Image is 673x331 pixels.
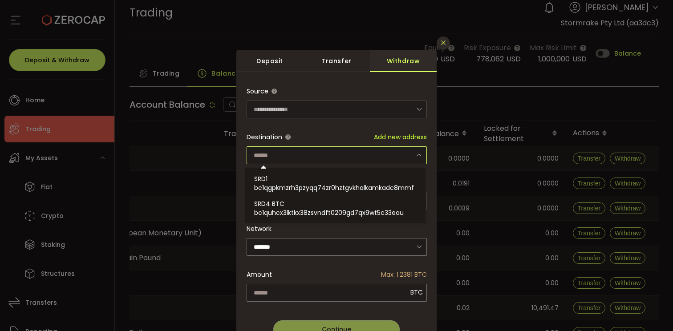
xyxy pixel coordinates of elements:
[381,266,427,283] span: Max: 1.2381 BTC
[247,224,272,233] label: Network
[410,288,423,297] span: BTC
[628,288,673,331] iframe: Chat Widget
[247,82,268,100] span: Source
[254,183,414,192] span: bc1qgpkmzrh3pzyqq74zr0hztgvkhalkamkadc8mmf
[374,133,427,141] span: Add new address
[247,133,282,141] span: Destination
[254,174,268,183] span: SRD1
[247,266,272,283] span: Amount
[254,208,404,217] span: bc1quhcx3lktkx38zsvndft0209gd7qx9wt5c33eau
[254,199,284,208] span: SRD4 BTC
